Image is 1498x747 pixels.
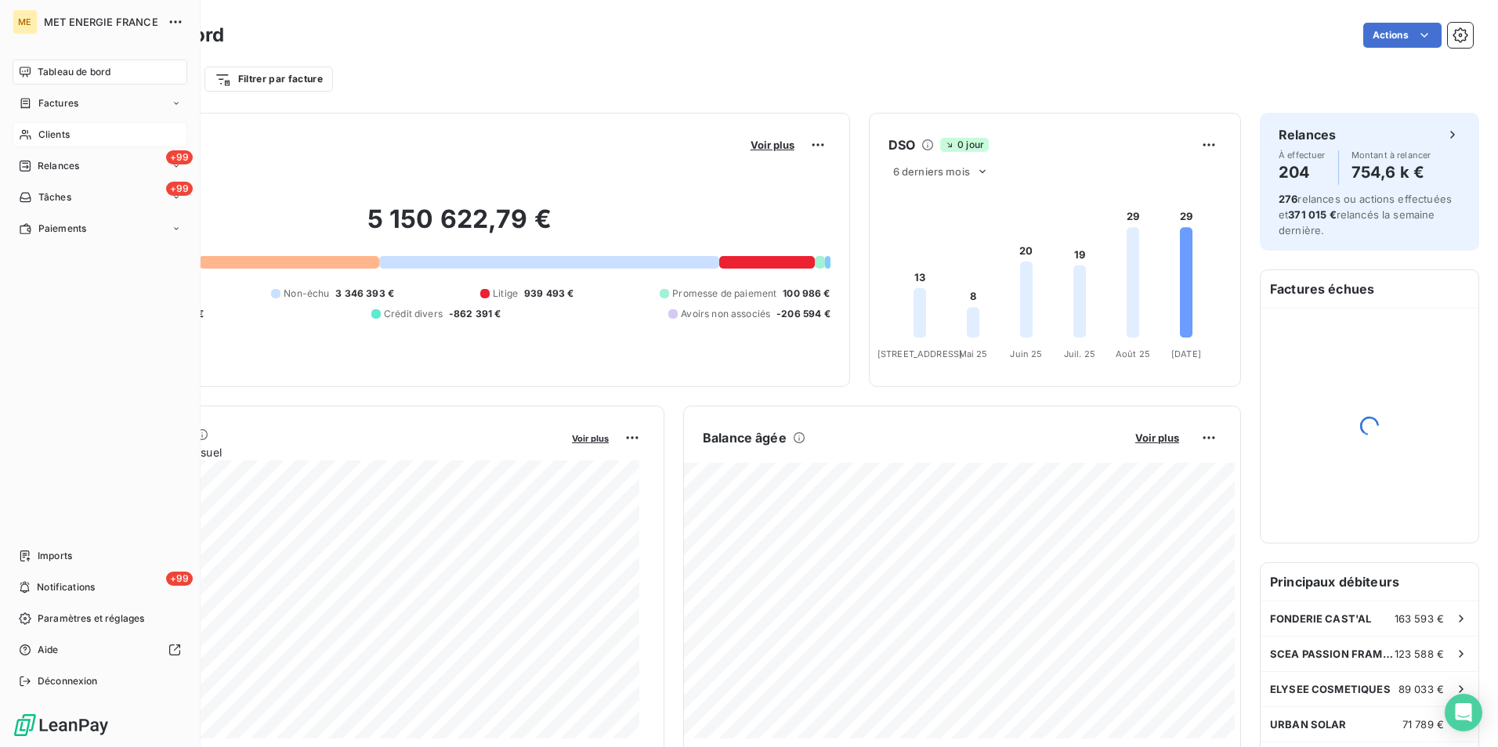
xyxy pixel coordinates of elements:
[751,139,794,151] span: Voir plus
[746,138,799,152] button: Voir plus
[1351,160,1431,185] h4: 754,6 k €
[1135,431,1179,444] span: Voir plus
[166,572,193,586] span: +99
[1279,125,1336,144] h6: Relances
[1131,431,1184,445] button: Voir plus
[89,444,561,460] span: Chiffre d'affaires mensuel
[672,287,776,301] span: Promesse de paiement
[1402,718,1444,731] span: 71 789 €
[1395,648,1444,660] span: 123 588 €
[166,150,193,164] span: +99
[449,307,501,321] span: -862 391 €
[38,222,86,236] span: Paiements
[1288,208,1336,221] span: 371 015 €
[166,182,193,196] span: +99
[1351,150,1431,160] span: Montant à relancer
[1279,193,1297,205] span: 276
[37,580,95,594] span: Notifications
[1279,160,1326,185] h4: 204
[681,307,770,321] span: Avoirs non associés
[38,96,78,110] span: Factures
[1363,23,1442,48] button: Actions
[958,348,987,359] tspan: Mai 25
[783,287,830,301] span: 100 986 €
[1398,683,1444,695] span: 89 033 €
[877,348,961,359] tspan: [STREET_ADDRESS]
[38,190,71,204] span: Tâches
[1261,563,1478,601] h6: Principaux débiteurs
[38,643,59,657] span: Aide
[1261,270,1478,308] h6: Factures échues
[384,307,443,321] span: Crédit divers
[38,549,72,563] span: Imports
[38,128,70,142] span: Clients
[1270,648,1395,660] span: SCEA PASSION FRAMBOISES
[204,67,333,92] button: Filtrer par facture
[888,135,915,154] h6: DSO
[567,431,613,445] button: Voir plus
[572,433,609,444] span: Voir plus
[776,307,830,321] span: -206 594 €
[13,637,187,662] a: Aide
[1395,612,1444,625] span: 163 593 €
[1270,718,1347,731] span: URBAN SOLAR
[1171,348,1201,359] tspan: [DATE]
[38,612,144,626] span: Paramètres et réglages
[1270,612,1371,625] span: FONDERIE CAST'AL
[1116,348,1150,359] tspan: Août 25
[1010,348,1042,359] tspan: Juin 25
[38,65,110,79] span: Tableau de bord
[1270,683,1391,695] span: ELYSEE COSMETIQUES
[703,428,787,447] h6: Balance âgée
[893,165,970,178] span: 6 derniers mois
[1445,694,1482,731] div: Open Intercom Messenger
[493,287,518,301] span: Litige
[38,674,98,688] span: Déconnexion
[89,204,830,251] h2: 5 150 622,79 €
[284,287,329,301] span: Non-échu
[1279,150,1326,160] span: À effectuer
[13,713,110,738] img: Logo LeanPay
[940,138,989,152] span: 0 jour
[44,16,158,28] span: MET ENERGIE FRANCE
[1279,193,1452,236] span: relances ou actions effectuées et relancés la semaine dernière.
[1064,348,1095,359] tspan: Juil. 25
[335,287,394,301] span: 3 346 393 €
[13,9,38,34] div: ME
[524,287,574,301] span: 939 493 €
[38,159,79,173] span: Relances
